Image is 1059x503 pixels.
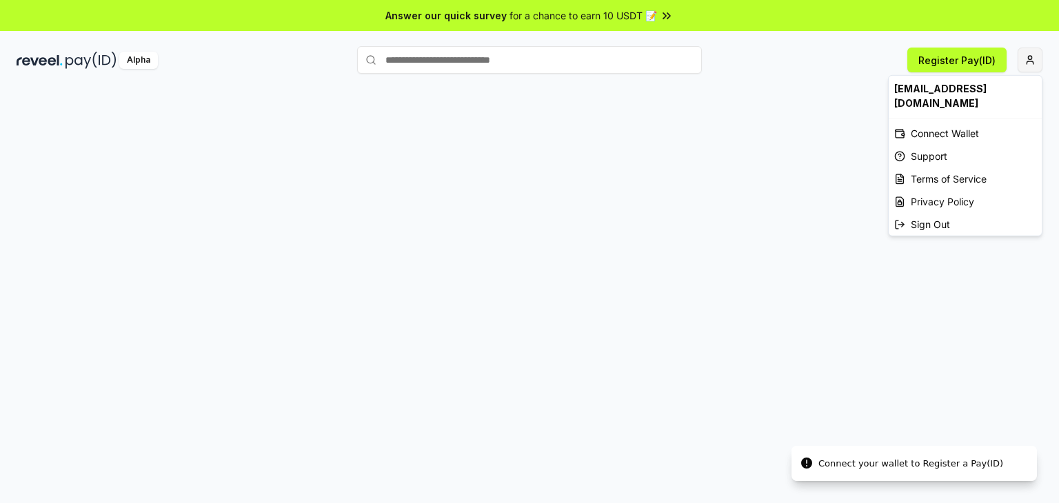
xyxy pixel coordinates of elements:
div: Connect Wallet [889,122,1042,145]
div: Sign Out [889,213,1042,236]
a: Terms of Service [889,167,1042,190]
div: [EMAIL_ADDRESS][DOMAIN_NAME] [889,76,1042,116]
a: Support [889,145,1042,167]
a: Privacy Policy [889,190,1042,213]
